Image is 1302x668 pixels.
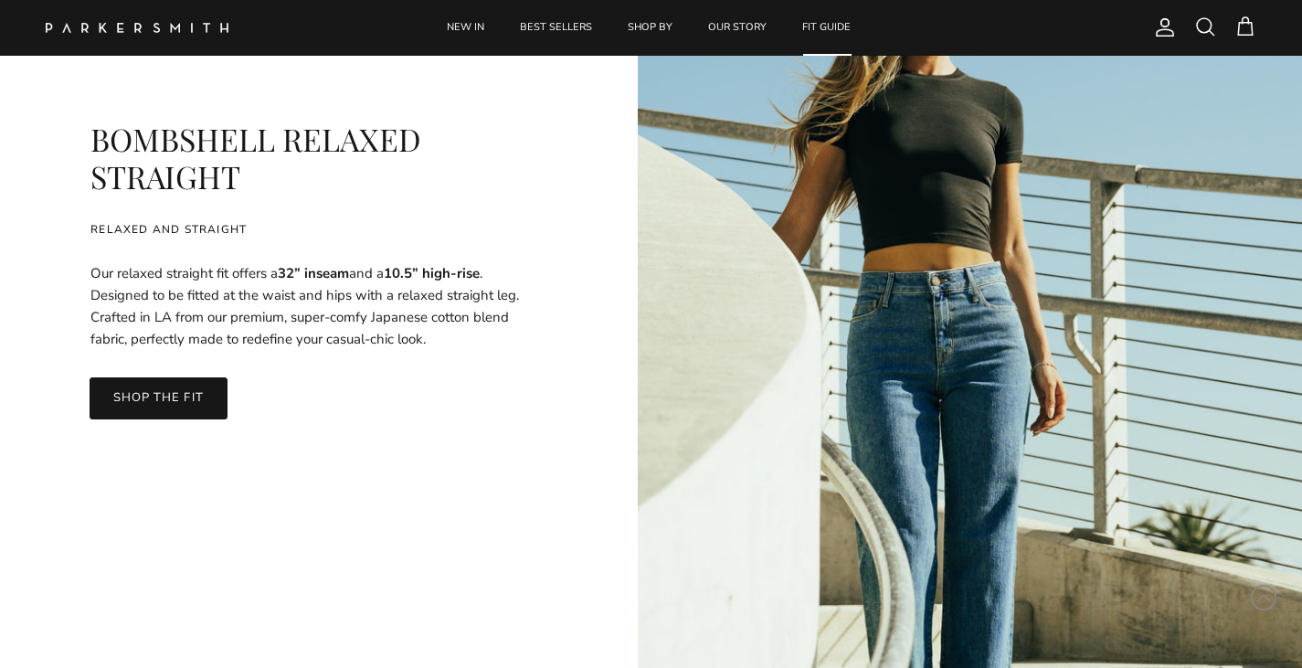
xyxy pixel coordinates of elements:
strong: 10.5” high-rise [384,264,480,282]
h2: BOMBSHELL RELAXED STRAIGHT [90,121,519,196]
strong: 32” inseam [278,264,349,282]
div: RELAXED AND STRAIGHT [90,223,519,238]
a: SHOP THE FIT [90,377,227,419]
svg: Scroll to Top [1250,584,1277,611]
a: Account [1147,16,1176,38]
p: Our relaxed straight fit offers a and a . Designed to be fitted at the waist and hips with a rela... [90,262,519,350]
img: Parker Smith [46,23,228,33]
